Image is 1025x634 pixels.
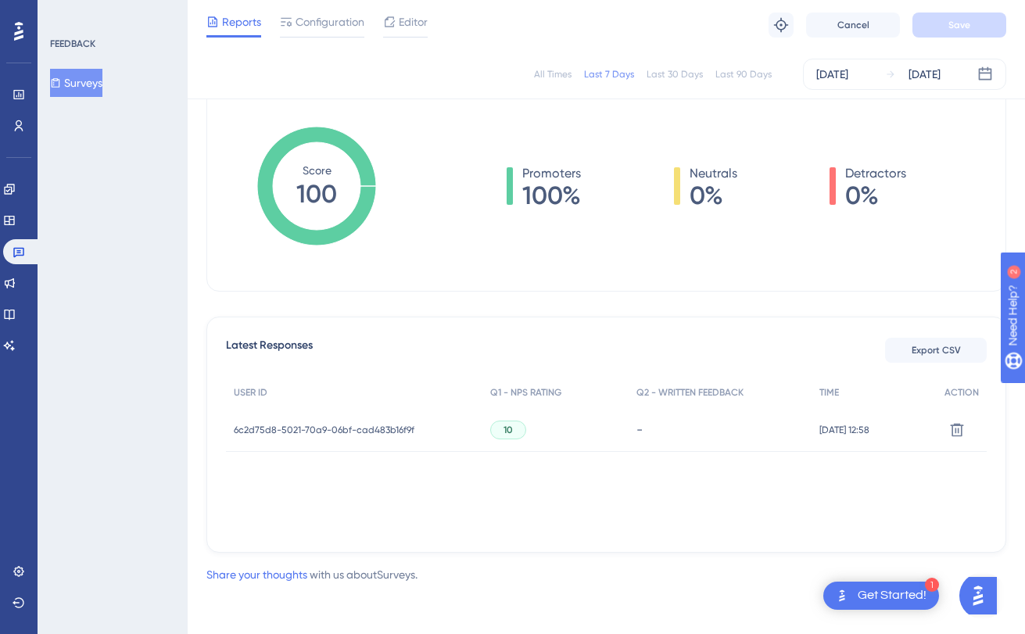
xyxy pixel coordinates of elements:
span: 6c2d75d8-5021-70a9-06bf-cad483b16f9f [234,424,414,436]
span: 100% [522,183,581,208]
div: - [636,422,804,437]
span: Detractors [845,164,906,183]
button: Export CSV [885,338,987,363]
span: ACTION [944,386,979,399]
span: Q1 - NPS RATING [490,386,561,399]
span: Editor [399,13,428,31]
div: 2 [109,8,113,20]
span: 0% [690,183,737,208]
span: Promoters [522,164,581,183]
button: Surveys [50,69,102,97]
span: 0% [845,183,906,208]
div: Last 7 Days [584,68,634,81]
span: Export CSV [912,344,961,356]
tspan: Score [303,164,332,177]
iframe: UserGuiding AI Assistant Launcher [959,572,1006,619]
span: TIME [819,386,839,399]
span: Cancel [837,19,869,31]
div: [DATE] [909,65,941,84]
span: Save [948,19,970,31]
span: [DATE] 12:58 [819,424,869,436]
div: Last 90 Days [715,68,772,81]
span: Neutrals [690,164,737,183]
span: 10 [504,424,513,436]
div: All Times [534,68,572,81]
span: Configuration [296,13,364,31]
span: Latest Responses [226,336,313,364]
span: USER ID [234,386,267,399]
tspan: 100 [296,179,337,209]
a: Share your thoughts [206,568,307,581]
div: FEEDBACK [50,38,95,50]
button: Save [912,13,1006,38]
div: Open Get Started! checklist, remaining modules: 1 [823,582,939,610]
div: Get Started! [858,587,926,604]
div: 1 [925,578,939,592]
img: launcher-image-alternative-text [833,586,851,605]
span: Need Help? [37,4,98,23]
span: Q2 - WRITTEN FEEDBACK [636,386,744,399]
div: Last 30 Days [647,68,703,81]
div: [DATE] [816,65,848,84]
div: with us about Surveys . [206,565,418,584]
button: Cancel [806,13,900,38]
span: Reports [222,13,261,31]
